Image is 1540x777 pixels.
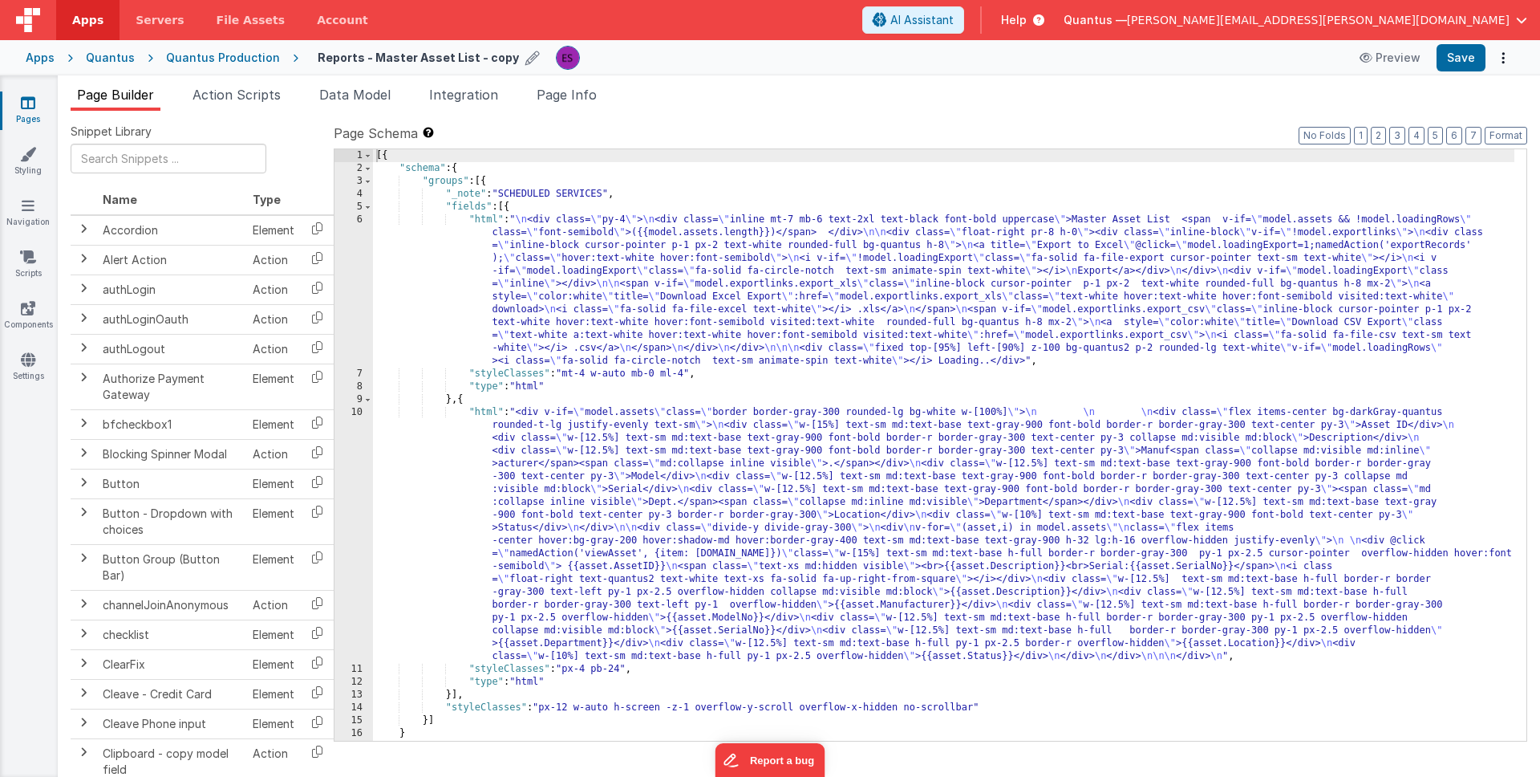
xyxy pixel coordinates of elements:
[246,409,301,439] td: Element
[166,50,280,66] div: Quantus Production
[71,144,266,173] input: Search Snippets ...
[96,498,246,544] td: Button - Dropdown with choices
[96,334,246,364] td: authLogout
[246,679,301,709] td: Element
[334,188,373,201] div: 4
[246,498,301,544] td: Element
[334,663,373,676] div: 11
[1428,127,1443,144] button: 5
[334,406,373,663] div: 10
[715,743,825,777] iframe: Marker.io feedback button
[96,275,246,304] td: authLogin
[246,364,301,409] td: Element
[26,50,55,66] div: Apps
[192,87,281,103] span: Action Scripts
[1465,127,1481,144] button: 7
[96,304,246,334] td: authLoginOauth
[96,439,246,469] td: Blocking Spinner Modal
[334,393,373,406] div: 9
[217,12,286,28] span: File Assets
[246,469,301,498] td: Element
[246,304,301,334] td: Action
[1354,127,1368,144] button: 1
[334,727,373,740] div: 16
[96,544,246,590] td: Button Group (Button Bar)
[1389,127,1405,144] button: 3
[334,689,373,702] div: 13
[246,245,301,275] td: Action
[319,87,391,103] span: Data Model
[1299,127,1351,144] button: No Folds
[1371,127,1386,144] button: 2
[1492,47,1514,69] button: Options
[429,87,498,103] span: Integration
[1485,127,1527,144] button: Format
[246,334,301,364] td: Action
[71,124,152,140] span: Snippet Library
[246,620,301,649] td: Element
[318,51,519,63] h4: Reports - Master Asset List - copy
[246,215,301,246] td: Element
[334,714,373,727] div: 15
[334,124,418,143] span: Page Schema
[72,12,103,28] span: Apps
[334,201,373,214] div: 5
[334,380,373,393] div: 8
[246,275,301,304] td: Action
[253,193,281,206] span: Type
[334,175,373,188] div: 3
[334,702,373,714] div: 14
[1408,127,1424,144] button: 4
[96,364,246,409] td: Authorize Payment Gateway
[96,215,246,246] td: Accordion
[77,87,154,103] span: Page Builder
[246,709,301,738] td: Element
[103,193,137,206] span: Name
[96,245,246,275] td: Alert Action
[1064,12,1127,28] span: Quantus —
[96,469,246,498] td: Button
[246,439,301,469] td: Action
[1350,45,1430,71] button: Preview
[96,709,246,738] td: Cleave Phone input
[334,676,373,689] div: 12
[246,590,301,620] td: Action
[246,649,301,679] td: Element
[334,149,373,162] div: 1
[334,162,373,175] div: 2
[96,620,246,649] td: checklist
[96,679,246,709] td: Cleave - Credit Card
[86,50,135,66] div: Quantus
[246,544,301,590] td: Element
[334,368,373,380] div: 7
[1001,12,1027,28] span: Help
[1127,12,1510,28] span: [PERSON_NAME][EMAIL_ADDRESS][PERSON_NAME][DOMAIN_NAME]
[537,87,597,103] span: Page Info
[557,47,579,69] img: 2445f8d87038429357ee99e9bdfcd63a
[96,649,246,679] td: ClearFix
[334,214,373,368] div: 6
[136,12,184,28] span: Servers
[862,6,964,34] button: AI Assistant
[1064,12,1527,28] button: Quantus — [PERSON_NAME][EMAIL_ADDRESS][PERSON_NAME][DOMAIN_NAME]
[334,740,373,753] div: 17
[96,590,246,620] td: channelJoinAnonymous
[1446,127,1462,144] button: 6
[1437,44,1485,71] button: Save
[96,409,246,439] td: bfcheckbox1
[890,12,954,28] span: AI Assistant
